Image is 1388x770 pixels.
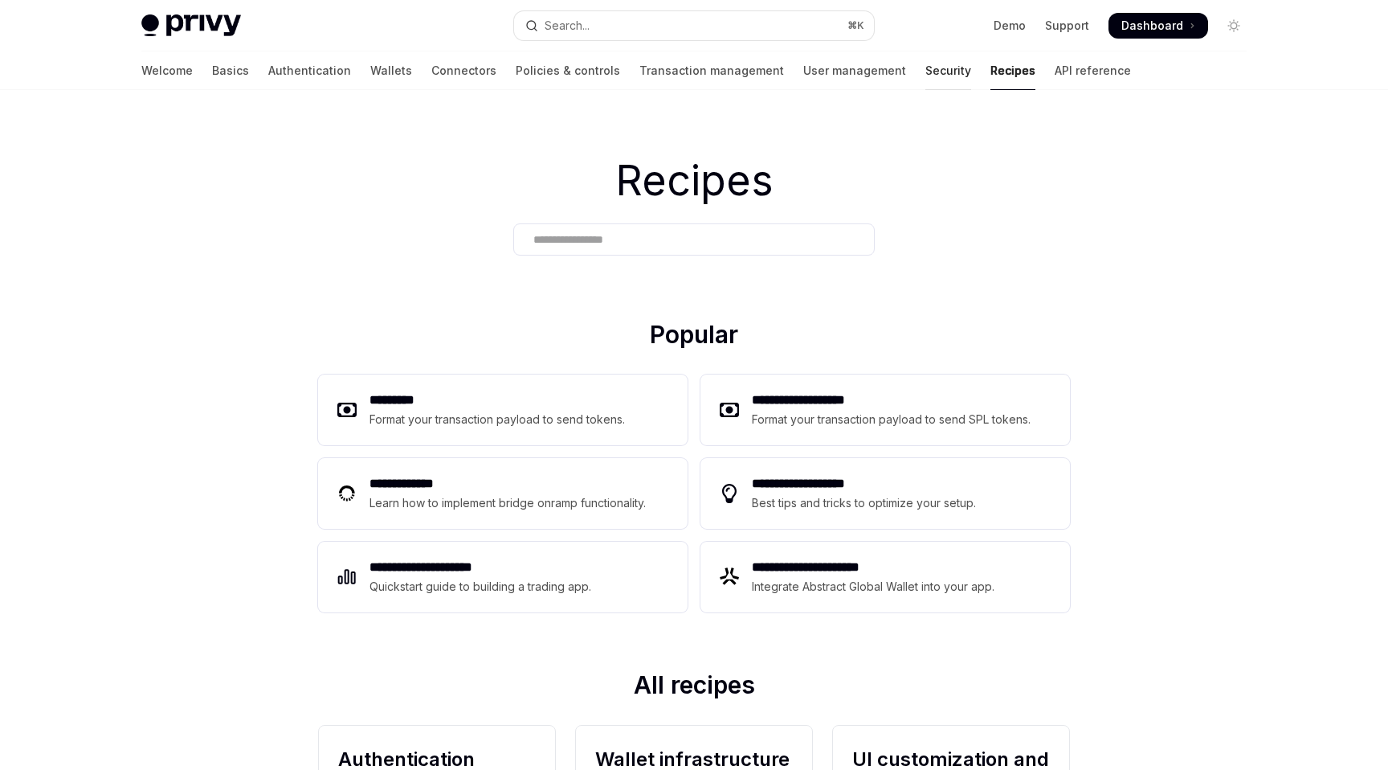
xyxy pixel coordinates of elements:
a: User management [803,51,906,90]
a: **** **** ***Learn how to implement bridge onramp functionality. [318,458,688,529]
span: Dashboard [1121,18,1183,34]
span: ⌘ K [847,19,864,32]
a: Transaction management [639,51,784,90]
h2: All recipes [318,670,1070,706]
a: Dashboard [1108,13,1208,39]
a: Authentication [268,51,351,90]
a: API reference [1055,51,1131,90]
a: Policies & controls [516,51,620,90]
button: Open search [514,11,874,40]
div: Best tips and tricks to optimize your setup. [752,494,978,513]
a: Basics [212,51,249,90]
img: light logo [141,14,241,37]
div: Quickstart guide to building a trading app. [369,577,592,596]
a: Connectors [431,51,496,90]
div: Search... [545,16,590,35]
a: **** ****Format your transaction payload to send tokens. [318,375,688,445]
button: Toggle dark mode [1221,13,1247,39]
div: Integrate Abstract Global Wallet into your app. [752,577,996,596]
a: Recipes [990,51,1035,90]
h2: Popular [318,320,1070,355]
a: Security [925,51,971,90]
a: Wallets [370,51,412,90]
div: Learn how to implement bridge onramp functionality. [369,494,651,513]
a: Support [1045,18,1089,34]
div: Format your transaction payload to send tokens. [369,410,626,429]
a: Welcome [141,51,193,90]
a: Demo [994,18,1026,34]
div: Format your transaction payload to send SPL tokens. [752,410,1032,429]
